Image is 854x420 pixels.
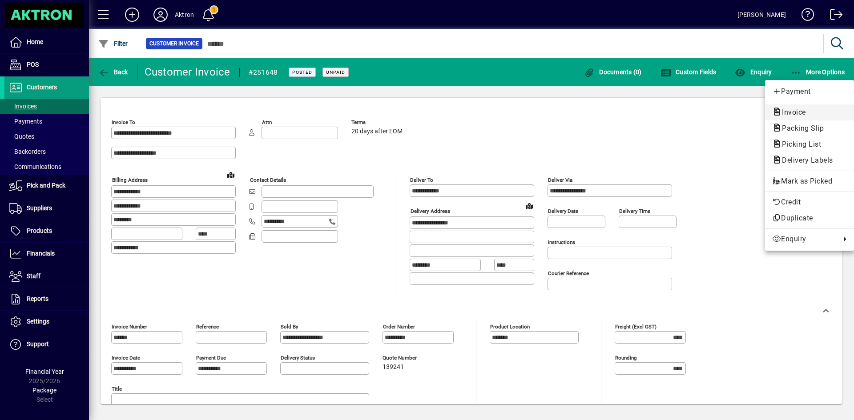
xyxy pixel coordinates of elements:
span: Mark as Picked [772,176,847,187]
span: Payment [772,86,847,97]
span: Packing Slip [772,124,828,132]
span: Delivery Labels [772,156,838,164]
span: Enquiry [772,234,836,244]
span: Picking List [772,140,826,148]
span: Invoice [772,108,810,116]
span: Credit [772,197,847,208]
button: Add customer payment [765,84,854,100]
span: Duplicate [772,213,847,224]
